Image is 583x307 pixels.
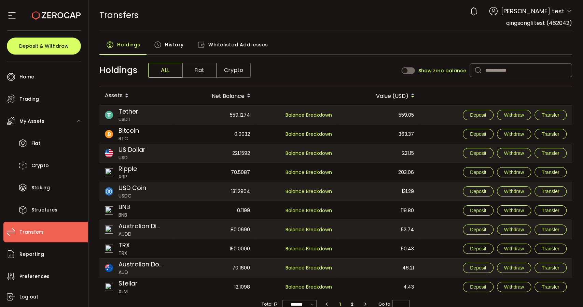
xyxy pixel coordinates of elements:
div: 70.1600 [174,259,255,277]
div: 70.5087 [174,163,255,182]
span: Staking [31,183,50,193]
span: Log out [19,292,38,302]
span: Withdraw [504,265,524,271]
div: 203.06 [338,163,419,182]
span: Tether [119,107,138,116]
span: Balance Breakdown [286,188,332,195]
span: Transfer [542,150,559,156]
div: 559.1274 [174,106,255,124]
span: Fiat [182,63,217,78]
img: bnb_bsc_portfolio.svg [105,206,113,215]
span: Withdraw [504,284,524,290]
div: 150.0000 [174,239,255,258]
span: qingsongli test (462042) [506,19,572,27]
button: Withdraw [497,205,531,216]
span: Transfer [542,227,559,232]
span: US Dollar [119,145,145,154]
button: Transfer [535,129,567,139]
img: btc_portfolio.svg [105,130,113,138]
span: Withdraw [504,246,524,251]
button: Transfer [535,148,567,158]
img: usdc_portfolio.svg [105,187,113,195]
button: Deposit [463,129,493,139]
span: Holdings [117,38,140,52]
span: USDT [119,116,138,123]
span: XLM [119,288,138,295]
span: Crypto [31,161,49,171]
img: trx_portfolio.svg [105,245,113,253]
span: Withdraw [504,227,524,232]
div: 0.1199 [174,201,255,220]
span: Australian Digital Dollar [119,221,163,231]
span: Balance Breakdown [286,226,332,233]
span: Deposit [470,265,486,271]
span: Withdraw [504,208,524,213]
img: usd_portfolio.svg [105,149,113,157]
span: USDC [119,192,146,200]
button: Transfer [535,110,567,120]
div: Chat Widget [549,274,583,307]
span: Holdings [99,64,137,77]
button: Withdraw [497,129,531,139]
span: Balance Breakdown [286,207,332,214]
span: Home [19,72,34,82]
span: Deposit [470,170,486,175]
img: audd_portfolio.svg [105,225,113,234]
span: Preferences [19,272,50,281]
button: Deposit [463,205,493,216]
div: 50.43 [338,239,419,258]
span: ALL [148,63,182,78]
span: BNB [119,202,130,211]
span: Balance Breakdown [286,131,332,137]
button: Deposit [463,224,493,235]
span: Balance Breakdown [286,283,332,290]
span: History [165,38,184,52]
span: Transfer [542,246,559,251]
span: AUDD [119,231,163,238]
span: Balance Breakdown [286,150,332,157]
span: Withdraw [504,189,524,194]
button: Withdraw [497,224,531,235]
span: Deposit [470,208,486,213]
span: My Assets [19,116,44,126]
div: Value (USD) [338,90,420,102]
span: Deposit & Withdraw [19,44,69,48]
div: 12.1098 [174,277,255,296]
span: USD [119,154,145,161]
div: 131.2904 [174,182,255,201]
button: Withdraw [497,263,531,273]
button: Deposit [463,282,493,292]
span: Deposit [470,112,486,118]
span: Transfers [19,227,44,237]
span: Balance Breakdown [286,264,332,271]
button: Withdraw [497,167,531,177]
div: Assets [99,90,174,102]
span: Structures [31,205,57,215]
span: Ripple [119,164,137,173]
span: Australian Dollar [119,260,163,269]
span: Transfer [542,265,559,271]
span: Fiat [31,138,40,148]
button: Transfer [535,263,567,273]
button: Deposit [463,148,493,158]
div: 119.80 [338,201,419,220]
img: xrp_portfolio.svg [105,168,113,176]
span: Whitelisted Addresses [208,38,268,52]
button: Withdraw [497,148,531,158]
span: Deposit [470,189,486,194]
span: Withdraw [504,170,524,175]
span: Deposit [470,284,486,290]
span: Transfer [542,189,559,194]
span: TRX [119,250,130,257]
button: Withdraw [497,186,531,196]
button: Deposit [463,244,493,254]
div: 4.43 [338,277,419,296]
div: 363.37 [338,125,419,144]
span: Deposit [470,227,486,232]
span: [PERSON_NAME] test [501,6,565,16]
button: Transfer [535,244,567,254]
span: Transfer [542,208,559,213]
span: Show zero balance [418,68,466,73]
button: Withdraw [497,244,531,254]
span: Trading [19,94,39,104]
